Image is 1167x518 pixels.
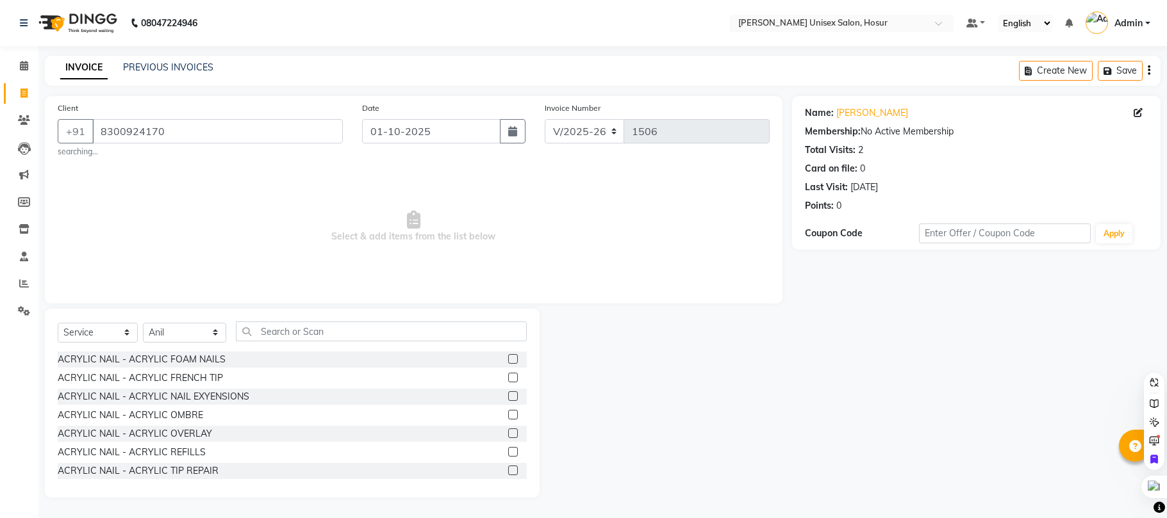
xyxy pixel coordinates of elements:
span: Admin [1114,17,1143,30]
div: ACRYLIC NAIL - ACRYLIC NAIL EXYENSIONS [58,390,249,403]
div: Points: [805,199,834,213]
div: ACRYLIC NAIL - ACRYLIC FOAM NAILS [58,353,226,366]
div: ACRYLIC NAIL - ACRYLIC OVERLAY [58,427,212,441]
div: Name: [805,106,834,120]
div: [DATE] [850,181,878,194]
div: ACRYLIC NAIL - ACRYLIC FRENCH TIP [58,371,223,385]
input: Search by Name/Mobile/Email/Code [92,119,343,143]
span: Select & add items from the list below [58,163,770,291]
button: Create New [1019,61,1093,81]
div: ACRYLIC NAIL - ACRYLIC OMBRE [58,409,203,422]
label: Invoice Number [545,102,600,114]
img: logo [33,5,120,41]
button: Save [1098,61,1143,81]
div: 0 [836,199,841,213]
div: Coupon Code [805,227,919,240]
input: Enter Offer / Coupon Code [919,223,1091,243]
label: Client [58,102,78,114]
label: Date [362,102,379,114]
input: Search or Scan [236,321,527,341]
img: Admin [1086,12,1108,34]
button: +91 [58,119,94,143]
div: Last Visit: [805,181,848,194]
a: [PERSON_NAME] [836,106,908,120]
div: Total Visits: [805,143,856,157]
div: 2 [858,143,863,157]
div: ACRYLIC NAIL - ACRYLIC TIP REPAIR [58,464,219,478]
a: PREVIOUS INVOICES [123,61,213,73]
div: ACRYLIC NAIL - ACRYLIC REFILLS [58,446,206,459]
div: Membership: [805,125,861,138]
small: searching... [58,146,343,158]
div: Card on file: [805,162,857,175]
button: Apply [1096,224,1132,243]
div: 0 [860,162,865,175]
div: No Active Membership [805,125,1148,138]
iframe: chat widget [1113,467,1154,505]
a: INVOICE [60,56,108,79]
b: 08047224946 [141,5,197,41]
